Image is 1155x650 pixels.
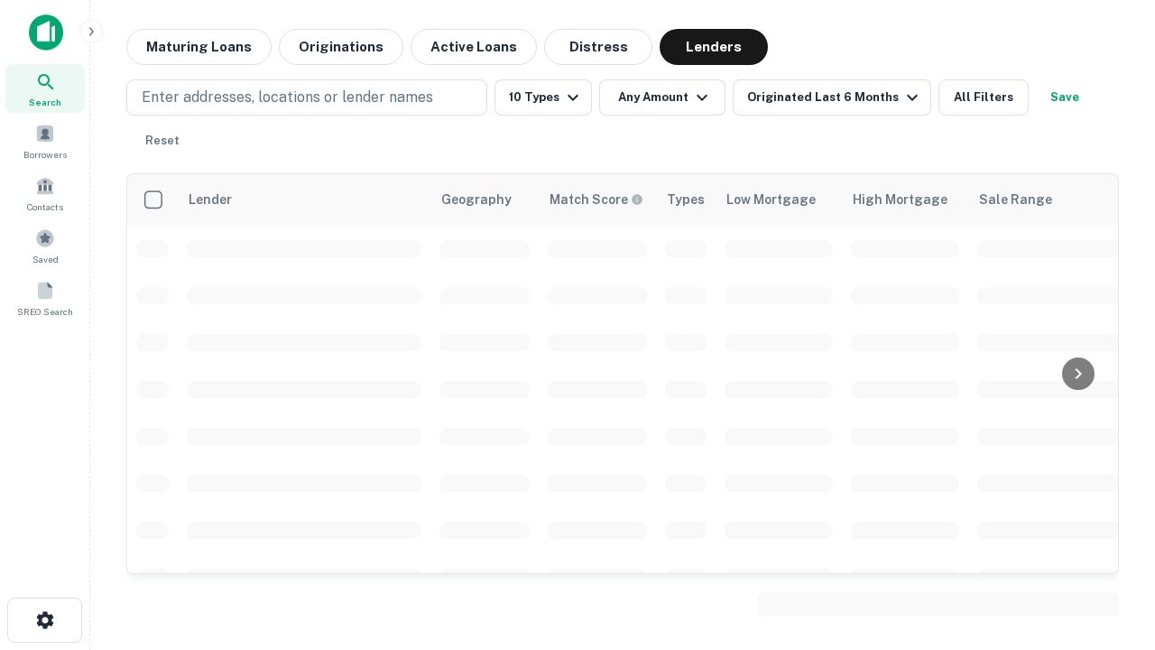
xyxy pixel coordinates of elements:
div: Originated Last 6 Months [747,87,923,108]
div: Geography [441,189,512,210]
button: 10 Types [494,79,592,116]
div: Capitalize uses an advanced AI algorithm to match your search with the best lender. The match sco... [550,190,643,209]
th: Lender [178,174,430,225]
a: SREO Search [5,274,85,322]
div: Low Mortgage [726,189,816,210]
button: Enter addresses, locations or lender names [126,79,487,116]
button: Originations [279,29,403,65]
a: Saved [5,221,85,270]
th: Geography [430,174,539,225]
img: capitalize-icon.png [29,14,63,51]
button: Save your search to get updates of matches that match your search criteria. [1036,79,1094,116]
a: Borrowers [5,116,85,165]
h6: Match Score [550,190,640,209]
th: Capitalize uses an advanced AI algorithm to match your search with the best lender. The match sco... [539,174,656,225]
span: Saved [32,252,59,266]
a: Contacts [5,169,85,218]
span: Search [29,95,61,109]
div: Types [667,189,705,210]
span: SREO Search [17,304,73,319]
button: All Filters [938,79,1029,116]
div: Lender [189,189,232,210]
button: Active Loans [411,29,537,65]
th: Low Mortgage [716,174,842,225]
button: Originated Last 6 Months [733,79,931,116]
button: Lenders [660,29,768,65]
div: Sale Range [979,189,1052,210]
iframe: Chat Widget [1065,448,1155,534]
span: Contacts [27,200,63,214]
a: Search [5,64,85,113]
button: Reset [134,123,191,159]
th: Sale Range [968,174,1131,225]
th: High Mortgage [842,174,968,225]
span: Borrowers [23,147,67,162]
button: Any Amount [599,79,725,116]
div: High Mortgage [853,189,947,210]
th: Types [656,174,716,225]
button: Distress [544,29,652,65]
button: Maturing Loans [126,29,272,65]
p: Enter addresses, locations or lender names [142,87,433,108]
